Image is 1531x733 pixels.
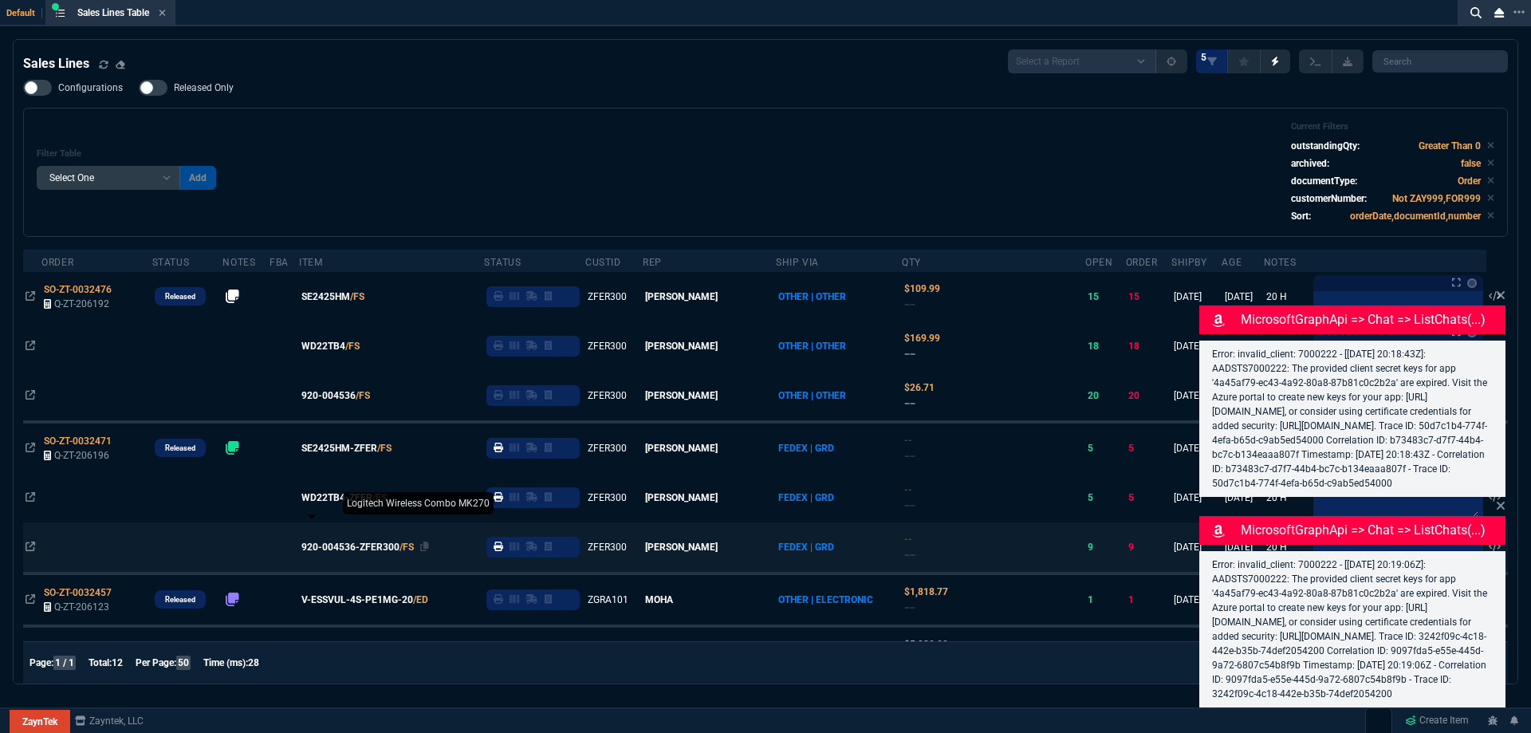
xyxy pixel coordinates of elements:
[301,388,356,403] span: 920-004536
[1488,3,1510,22] nx-icon: Close Workbench
[645,492,718,503] span: [PERSON_NAME]
[904,484,912,495] span: Quoted Cost
[1171,626,1222,677] td: [DATE]
[1126,626,1171,677] td: 1
[643,256,662,269] div: Rep
[1085,321,1125,371] td: 18
[165,593,195,606] p: Released
[1464,3,1488,22] nx-icon: Search
[1126,422,1171,473] td: 5
[26,390,35,401] nx-icon: Open In Opposite Panel
[1171,473,1222,522] td: [DATE]
[53,656,76,670] span: 1 / 1
[904,382,935,393] span: Quoted Cost
[904,333,940,344] span: Quoted Cost
[301,491,372,505] span: WD22TB4-ZFER
[54,450,109,461] span: Q-ZT-206196
[778,492,834,503] span: FEDEX | GRD
[301,540,399,554] span: 920-004536-ZFER300
[904,397,915,409] span: --
[588,443,627,454] span: ZFER300
[26,542,35,553] nx-icon: Open In Opposite Panel
[44,640,112,651] span: SO-ZT-0032425
[413,593,428,607] a: /ED
[588,291,627,302] span: ZFER300
[112,657,123,668] span: 12
[645,390,718,401] span: [PERSON_NAME]
[904,639,948,650] span: Quoted Cost
[377,441,392,455] a: /FS
[1241,310,1502,329] p: MicrosoftGraphApi => chat => listChats(...)
[1291,156,1329,171] p: archived:
[1461,158,1481,169] code: false
[1171,422,1222,473] td: [DATE]
[645,594,673,605] span: MOHA
[26,594,35,605] nx-icon: Open In Opposite Panel
[1126,522,1171,573] td: 9
[1201,51,1206,64] span: 5
[350,290,364,304] a: /FS
[1085,473,1125,522] td: 5
[226,444,240,455] nx-fornida-erp-notes: number
[58,81,123,94] span: Configurations
[904,435,912,446] span: Quoted Cost
[1171,573,1222,626] td: [DATE]
[776,256,819,269] div: Ship Via
[301,290,350,304] span: SE2425HM
[23,54,89,73] h4: Sales Lines
[1264,272,1311,321] td: 20 H
[301,339,345,353] span: WD22TB4
[30,657,53,668] span: Page:
[904,534,912,545] span: Quoted Cost
[356,388,370,403] a: /FS
[26,492,35,503] nx-icon: Open In Opposite Panel
[904,298,915,310] span: --
[1126,473,1171,522] td: 5
[1291,139,1360,153] p: outstandingQty:
[1222,256,1242,269] div: Age
[645,542,718,553] span: [PERSON_NAME]
[1392,193,1481,204] code: Not ZAY999,FOR999
[176,656,191,670] span: 50
[1399,709,1475,733] a: Create Item
[1085,522,1125,573] td: 9
[226,596,240,607] nx-fornida-erp-notes: number
[1212,347,1493,491] p: Error: invalid_client: 7000222 - [[DATE] 20:18:43Z]: AADSTS7000222: The provided client secret ke...
[1419,140,1481,152] code: Greater Than 0
[1291,174,1357,188] p: documentType:
[152,256,190,269] div: Status
[203,657,248,668] span: Time (ms):
[372,491,387,505] a: /FS
[1171,256,1207,269] div: ShipBy
[165,290,195,303] p: Released
[588,594,628,605] span: ZGRA101
[904,549,915,561] span: --
[44,587,112,598] span: SO-ZT-0032457
[54,601,109,613] span: Q-ZT-206123
[159,7,166,20] nx-icon: Close Tab
[904,601,915,613] span: --
[1212,558,1493,701] p: Error: invalid_client: 7000222 - [[DATE] 20:19:06Z]: AADSTS7000222: The provided client secret ke...
[778,341,846,352] span: OTHER | OTHER
[1171,272,1222,321] td: [DATE]
[301,593,413,607] span: V-ESSVUL-4S-PE1MG-20
[585,256,621,269] div: CustID
[165,442,195,455] p: Released
[1126,256,1158,269] div: Order
[174,81,234,94] span: Released Only
[399,540,414,554] a: /FS
[1222,272,1263,321] td: [DATE]
[136,657,176,668] span: Per Page:
[26,291,35,302] nx-icon: Open In Opposite Panel
[645,291,718,302] span: [PERSON_NAME]
[778,443,834,454] span: FEDEX | GRD
[299,256,322,269] div: Item
[645,341,718,352] span: [PERSON_NAME]
[902,256,921,269] div: QTY
[904,499,915,511] span: --
[41,256,73,269] div: Order
[588,492,627,503] span: ZFER300
[37,148,216,160] h6: Filter Table
[1264,256,1297,269] div: Notes
[904,283,940,294] span: Quoted Cost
